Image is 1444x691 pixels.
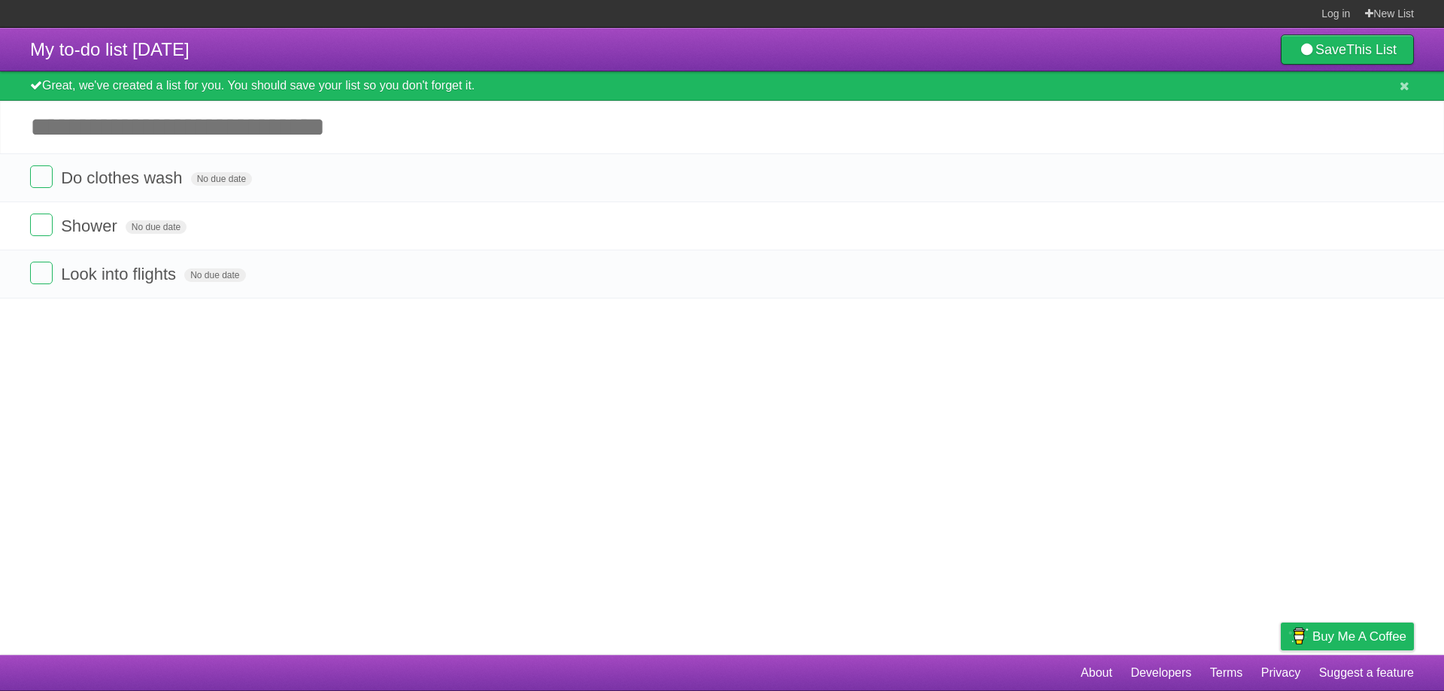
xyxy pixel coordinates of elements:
[1081,659,1112,687] a: About
[1130,659,1191,687] a: Developers
[61,265,180,283] span: Look into flights
[61,217,121,235] span: Shower
[61,168,186,187] span: Do clothes wash
[1312,623,1406,650] span: Buy me a coffee
[1281,623,1414,650] a: Buy me a coffee
[30,39,190,59] span: My to-do list [DATE]
[30,214,53,236] label: Done
[184,268,245,282] span: No due date
[30,262,53,284] label: Done
[1281,35,1414,65] a: SaveThis List
[1319,659,1414,687] a: Suggest a feature
[191,172,252,186] span: No due date
[1288,623,1309,649] img: Buy me a coffee
[1261,659,1300,687] a: Privacy
[1346,42,1397,57] b: This List
[1210,659,1243,687] a: Terms
[30,165,53,188] label: Done
[126,220,187,234] span: No due date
